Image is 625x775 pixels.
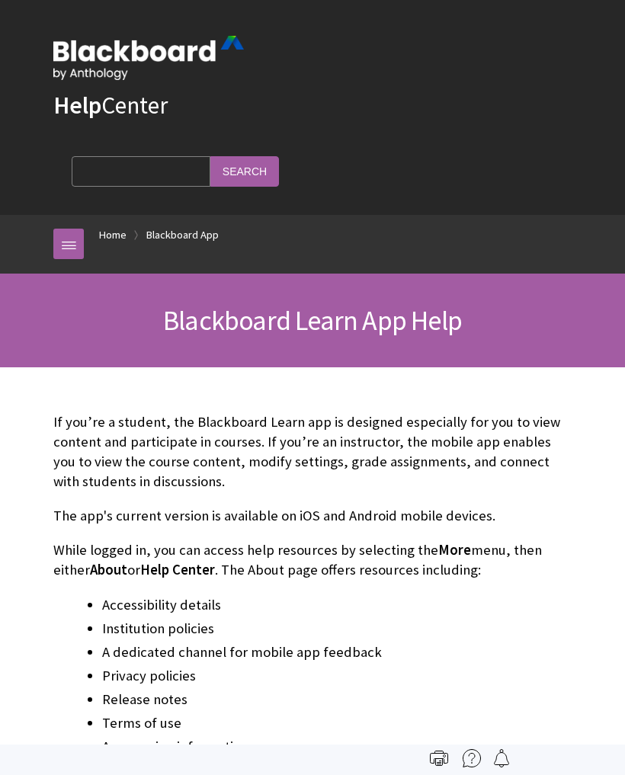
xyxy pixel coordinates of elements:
[146,226,219,245] a: Blackboard App
[438,541,471,559] span: More
[90,561,127,578] span: About
[210,156,279,186] input: Search
[163,303,462,338] span: Blackboard Learn App Help
[102,618,572,639] li: Institution policies
[102,594,572,616] li: Accessibility details
[99,226,127,245] a: Home
[140,561,215,578] span: Help Center
[102,736,572,757] li: App version information
[53,36,244,80] img: Blackboard by Anthology
[102,665,572,687] li: Privacy policies
[102,713,572,734] li: Terms of use
[102,689,572,710] li: Release notes
[492,749,511,767] img: Follow this page
[53,540,572,580] p: While logged in, you can access help resources by selecting the menu, then either or . The About ...
[430,749,448,767] img: Print
[102,642,572,663] li: A dedicated channel for mobile app feedback
[53,90,101,120] strong: Help
[53,412,572,492] p: If you’re a student, the Blackboard Learn app is designed especially for you to view content and ...
[53,506,572,526] p: The app's current version is available on iOS and Android mobile devices.
[53,90,168,120] a: HelpCenter
[463,749,481,767] img: More help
